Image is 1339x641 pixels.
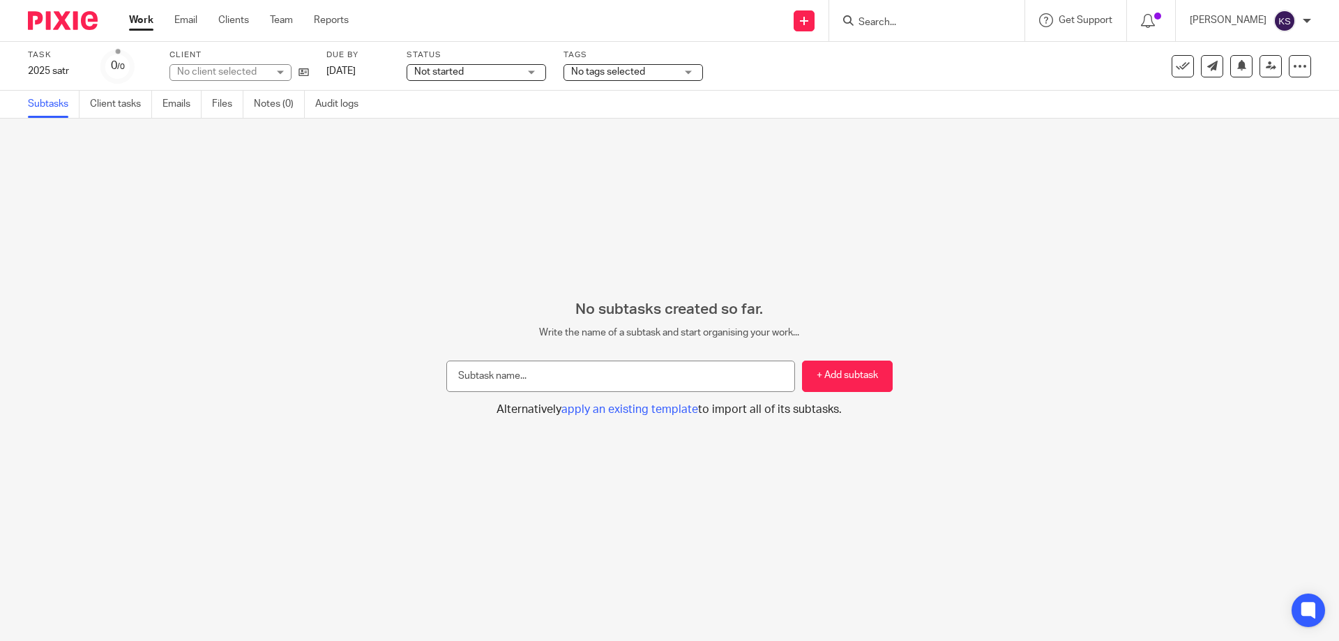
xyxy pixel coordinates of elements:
[212,91,243,118] a: Files
[446,402,893,417] button: Alternativelyapply an existing templateto import all of its subtasks.
[563,50,703,61] label: Tags
[28,50,84,61] label: Task
[315,91,369,118] a: Audit logs
[90,91,152,118] a: Client tasks
[117,63,125,70] small: /0
[162,91,202,118] a: Emails
[407,50,546,61] label: Status
[270,13,293,27] a: Team
[1273,10,1296,32] img: svg%3E
[254,91,305,118] a: Notes (0)
[446,326,893,340] p: Write the name of a subtask and start organising your work...
[174,13,197,27] a: Email
[218,13,249,27] a: Clients
[28,64,84,78] div: 2025 satr
[446,361,795,392] input: Subtask name...
[129,13,153,27] a: Work
[571,67,645,77] span: No tags selected
[28,11,98,30] img: Pixie
[414,67,464,77] span: Not started
[326,66,356,76] span: [DATE]
[1190,13,1266,27] p: [PERSON_NAME]
[561,404,698,415] span: apply an existing template
[857,17,983,29] input: Search
[169,50,309,61] label: Client
[111,58,125,74] div: 0
[28,91,80,118] a: Subtasks
[802,361,893,392] button: + Add subtask
[177,65,268,79] div: No client selected
[326,50,389,61] label: Due by
[314,13,349,27] a: Reports
[446,301,893,319] h2: No subtasks created so far.
[1059,15,1112,25] span: Get Support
